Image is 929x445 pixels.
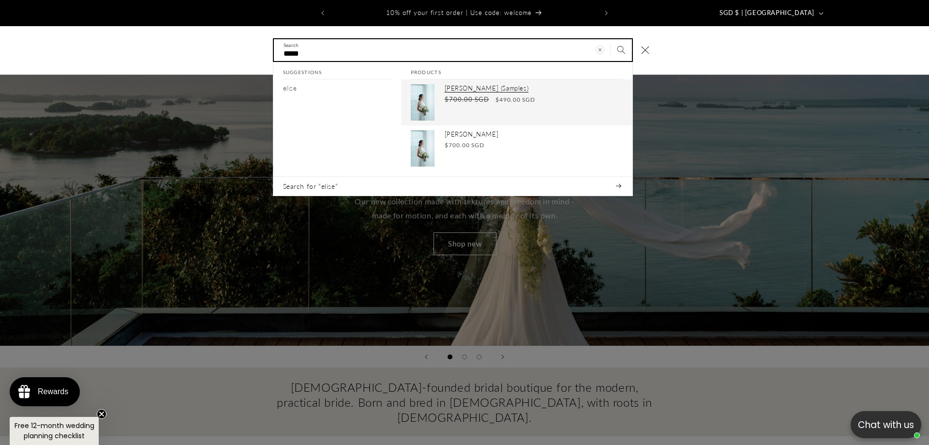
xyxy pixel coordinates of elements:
button: Next announcement [596,4,617,22]
span: 10% off your first order | Use code: welcome [386,9,532,16]
p: [PERSON_NAME] (Samples) [445,84,623,92]
img: Elise halter minimal crepe wedding dress with mesh back | Bone and Grey Bridal | Minimal wedding ... [411,130,435,167]
p: Chat with us [851,418,921,432]
mark: elise [283,84,297,92]
img: Elise halter minimal crepe wedding dress with mesh back | Bone and Grey Bridal | Minimal wedding ... [411,84,435,121]
span: Search for “elise” [283,182,338,191]
button: Previous announcement [312,4,333,22]
div: Rewards [38,387,68,396]
button: SGD $ | [GEOGRAPHIC_DATA] [714,4,827,22]
span: $700.00 SGD [445,141,484,150]
button: Close [635,40,656,61]
button: Search [611,39,632,61]
button: Clear search term [589,39,611,61]
div: Free 12-month wedding planning checklistClose teaser [10,417,99,445]
h2: Suggestions [283,62,391,79]
span: SGD $ | [GEOGRAPHIC_DATA] [719,8,814,18]
a: [PERSON_NAME] $700.00 SGD [401,125,632,171]
button: Open chatbox [851,411,921,438]
button: Close teaser [97,409,106,419]
h2: Products [411,62,623,79]
a: [PERSON_NAME] (Samples) $700.00 SGD $490.00 SGD [401,79,632,125]
span: $490.00 SGD [495,95,535,104]
s: $700.00 SGD [445,95,489,105]
p: [PERSON_NAME] [445,130,623,138]
span: Free 12-month wedding planning checklist [15,421,94,441]
a: elise [273,79,401,97]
